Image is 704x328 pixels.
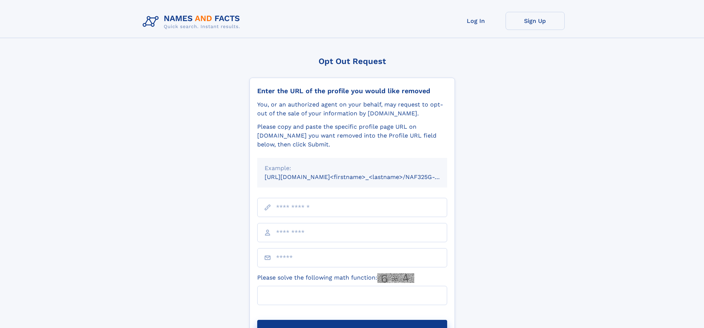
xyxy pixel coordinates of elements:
[265,173,461,180] small: [URL][DOMAIN_NAME]<firstname>_<lastname>/NAF325G-xxxxxxxx
[257,100,447,118] div: You, or an authorized agent on your behalf, may request to opt-out of the sale of your informatio...
[249,57,455,66] div: Opt Out Request
[257,87,447,95] div: Enter the URL of the profile you would like removed
[257,273,414,283] label: Please solve the following math function:
[446,12,506,30] a: Log In
[140,12,246,32] img: Logo Names and Facts
[257,122,447,149] div: Please copy and paste the specific profile page URL on [DOMAIN_NAME] you want removed into the Pr...
[265,164,440,173] div: Example:
[506,12,565,30] a: Sign Up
